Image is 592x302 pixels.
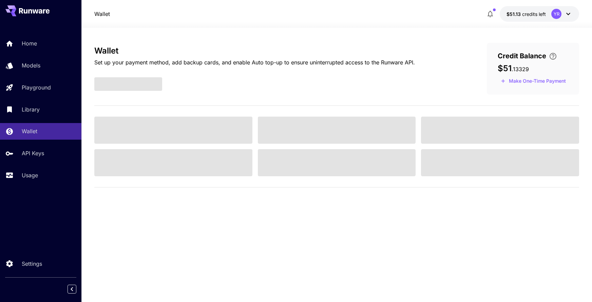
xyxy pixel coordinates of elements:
[546,52,560,60] button: Enter your card details and choose an Auto top-up amount to avoid service interruptions. We'll au...
[22,260,42,268] p: Settings
[73,283,81,295] div: Collapse sidebar
[94,58,415,66] p: Set up your payment method, add backup cards, and enable Auto top-up to ensure uninterrupted acce...
[512,66,529,73] span: . 13329
[22,39,37,47] p: Home
[522,11,546,17] span: credits left
[507,11,522,17] span: $51.13
[68,285,76,294] button: Collapse sidebar
[498,76,569,86] button: Make a one-time, non-recurring payment
[22,127,37,135] p: Wallet
[94,10,110,18] nav: breadcrumb
[94,10,110,18] a: Wallet
[500,6,579,22] button: $51.13329YR
[498,51,546,61] span: Credit Balance
[22,61,40,69] p: Models
[22,105,40,114] p: Library
[22,83,51,92] p: Playground
[507,11,546,18] div: $51.13329
[22,149,44,157] p: API Keys
[551,9,561,19] div: YR
[94,46,415,56] h3: Wallet
[498,63,512,73] span: $51
[22,171,38,179] p: Usage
